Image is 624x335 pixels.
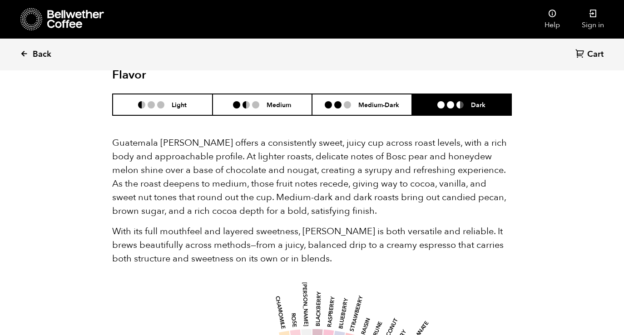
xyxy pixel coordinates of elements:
[575,49,606,61] a: Cart
[112,68,245,82] h2: Flavor
[358,101,399,108] h6: Medium-Dark
[172,101,187,108] h6: Light
[112,136,512,218] p: Guatemala [PERSON_NAME] offers a consistently sweet, juicy cup across roast levels, with a rich b...
[112,225,512,266] p: With its full mouthfeel and layered sweetness, [PERSON_NAME] is both versatile and reliable. It b...
[33,49,51,60] span: Back
[471,101,485,108] h6: Dark
[267,101,291,108] h6: Medium
[587,49,604,60] span: Cart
